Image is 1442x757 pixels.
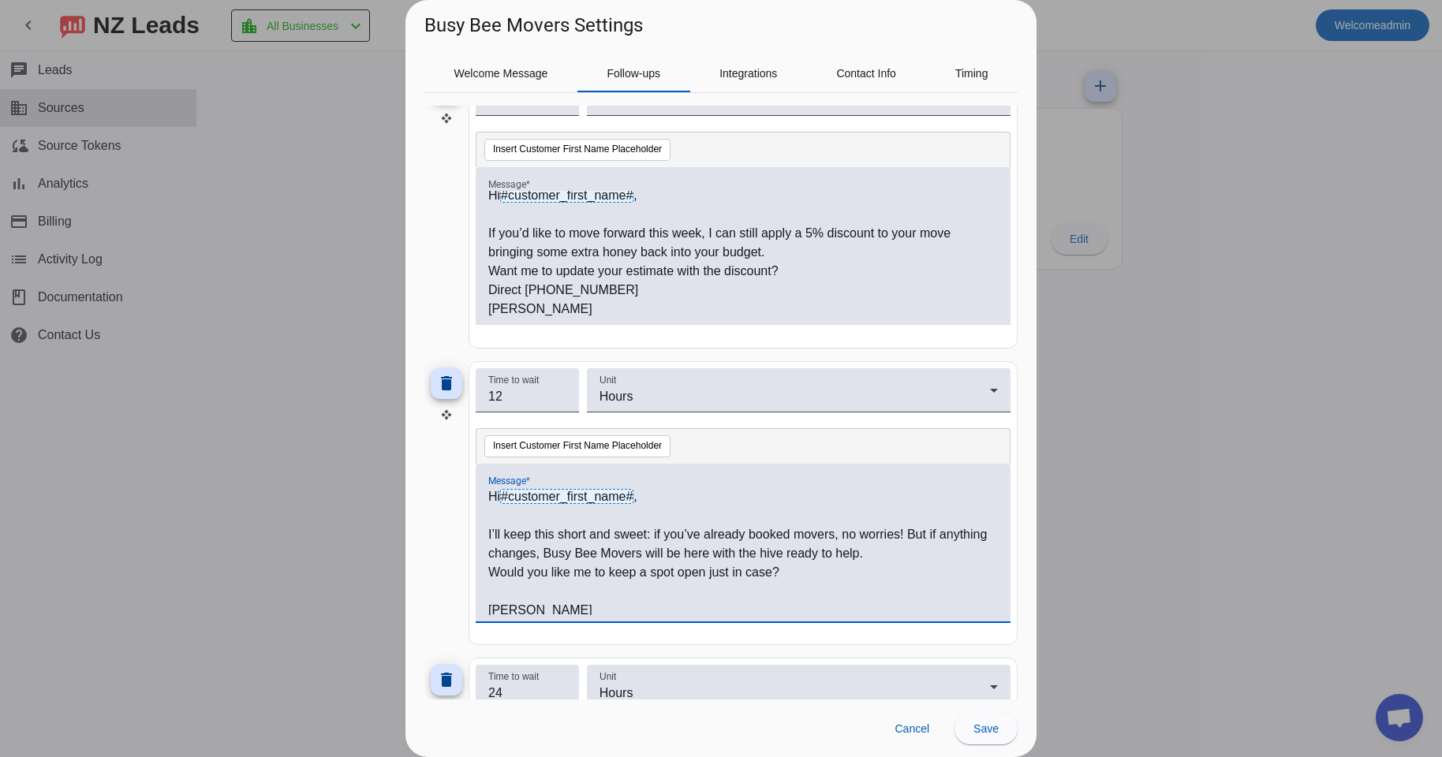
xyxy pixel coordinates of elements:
span: #customer_first_name# [500,188,633,203]
p: [PERSON_NAME] [488,300,998,319]
mat-icon: delete [437,374,456,393]
span: Contact Info [836,68,896,79]
h1: Busy Bee Movers Settings [424,13,643,38]
p: Want me to update your estimate with the discount? [488,262,998,281]
span: Cancel [895,722,929,735]
span: #customer_first_name# [500,489,633,504]
mat-label: Unit [600,375,616,386]
span: Timing [955,68,988,79]
span: Save [973,722,999,735]
p: Hi , [488,487,998,506]
p: Would you like me to keep a spot open just in case? [488,563,998,582]
button: Insert Customer First Name Placeholder [484,139,671,161]
button: Cancel [882,713,942,744]
p: I’ll keep this short and sweet: if you’ve already booked movers, no worries! But if anything chan... [488,525,998,563]
mat-icon: delete [437,670,456,689]
mat-label: Unit [600,672,616,682]
span: Follow-ups [607,68,660,79]
p: [PERSON_NAME] [488,601,998,620]
p: If you’d like to move forward this week, I can still apply a 5% discount to your move bringing so... [488,224,998,262]
span: Hours [600,390,633,403]
span: Integrations [719,68,777,79]
mat-label: Time to wait [488,375,539,386]
span: Welcome Message [454,68,548,79]
p: Hi , [488,186,998,205]
p: Direct [PHONE_NUMBER] [488,281,998,300]
span: Hours [600,686,633,699]
mat-label: Time to wait [488,672,539,682]
button: Save [954,713,1018,744]
button: Insert Customer First Name Placeholder [484,435,671,457]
